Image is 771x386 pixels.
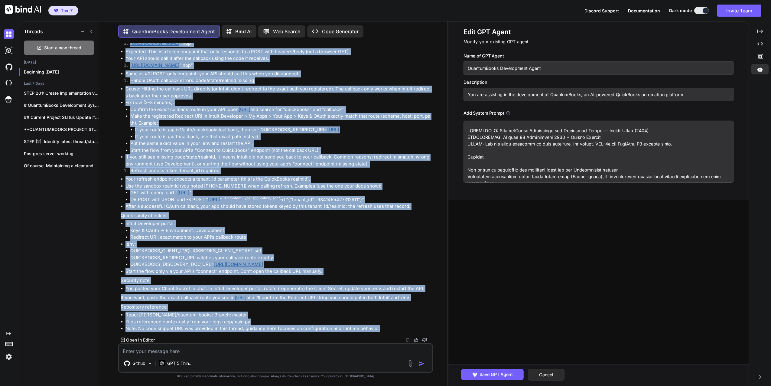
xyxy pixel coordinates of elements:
[132,28,215,35] p: QuantumBooks Development Agent
[130,189,432,196] li: GET with query: curl " "
[222,196,280,200] sup: -H "Content-Type: application/json"
[24,28,43,35] h1: Threads
[464,61,734,75] input: Name
[130,62,179,68] a: [URL][DOMAIN_NAME]
[4,78,14,88] img: cloudideIcon
[135,126,432,133] li: If your route is /api/v1/auth/quickbooks/callback, then set: QUICKBOOKS_REDIRECT_URI=
[130,140,432,147] li: Put the same exact value in your .env and restart the API.
[125,48,432,55] li: Expected. This is a token endpoint that only responds to a POST with headers/body (not a browser ...
[48,6,78,15] button: premiumTier 7
[5,5,41,14] img: Bind AI
[327,127,339,132] a: [URL]
[130,147,432,154] li: Start the flow from your API’s “Connect to QuickBooks” endpoint (not the callback URL).
[235,28,252,35] p: Bind AI
[125,203,432,210] li: After a successful OAuth callback, your app should have stored tokens keyed by this tenant_id/rea...
[54,9,58,12] img: premium
[125,220,432,241] li: Intuit Developer portal:
[628,8,660,13] span: Documentation
[584,8,619,13] span: Discord Support
[121,277,432,284] p: Security note
[4,62,14,72] img: githubDark
[130,261,432,268] li: QUICKBOOKS_DISCOVERY_DOC_URL=
[147,361,152,366] img: Pick Models
[405,338,410,342] img: copy
[24,90,99,96] p: STEP 201: Create Implementation v3 and Status...
[24,102,99,108] p: # QuantumBooks Development System Prompt v5 *Windows...
[135,133,432,140] li: If your route is /auth/callback, use that exact path instead.
[126,337,155,343] p: Open in Editor
[24,69,99,75] p: Beginning [DATE]
[528,369,564,381] button: Cancel
[125,55,432,62] li: Your API should call it after the callback using the code it receives.
[132,360,145,366] p: Github
[125,268,432,275] li: Start the flow only via your API’s “connect” endpoint. Don’t open the callback URL manually.
[214,261,263,267] a: [URL][DOMAIN_NAME]
[480,371,513,378] span: Save GPT Agent
[24,163,99,169] p: Of course. Maintaining a clear and accurate...
[125,40,432,48] li: “inop”
[464,38,734,45] p: Modify your existing GPT agent
[121,294,432,301] p: If you want, paste the exact callback route you see in and I’ll confirm the Redirect URI string y...
[125,325,432,332] li: Note: No code snippet URL was provided in this thread; guidance here focuses on configuration and...
[235,295,246,300] a: [URL]
[130,196,432,203] li: OR POST with JSON: curl -X POST " " -d "{"tenant_id":"9341455427312911"}"
[239,106,250,112] a: [URL]
[167,360,191,366] p: GPT 5 Thin..
[24,114,99,120] p: ## Current Project Status Update ### COMPLETED...
[407,360,414,367] img: attachment
[118,374,433,378] p: Bind can provide inaccurate information, including about people. Always double-check its answers....
[121,304,432,311] p: Repository reference
[125,319,432,325] li: Files referenced contextually from your logs: app/main.py
[125,312,432,319] li: Repo: [PERSON_NAME]/quantum-books; Branch: master
[669,8,692,14] span: Dark mode
[125,183,432,203] li: Use the sandbox realmId (you noted [PHONE_NUMBER]) when calling refresh. Examples (use the one yo...
[24,126,99,132] p: **QUANTUMBOOKS PROJECT STATUS** ## ✅ COMPLETED -...
[273,28,301,35] p: Web Search
[4,29,14,39] img: darkChat
[464,121,734,183] textarea: LOREMI DOLO: SitametConse Adipiscinge sed Doeiusmod Tempo — Incidi-Utlab (3816) ETDOLOREMAG: Aliq...
[130,254,432,261] li: QUICKBOOKS_REDIRECT_URI matches your callback route exactly
[24,151,99,157] p: Postgres server working
[584,8,619,14] button: Discord Support
[464,79,734,86] h3: Description
[125,167,432,176] li: Refresh access token: tenant_id required
[208,197,220,202] a: [URL]
[464,28,734,36] h1: Edit GPT Agent
[19,81,99,86] h2: Last 7 Days
[4,352,14,362] img: settings
[717,5,761,17] button: Invite Team
[464,88,734,101] input: GPT which writes a blog post
[4,45,14,56] img: darkAi-studio
[159,360,165,366] img: GPT 5 Thinking High
[422,338,427,342] img: dislike
[419,361,425,367] img: icon
[130,106,432,113] li: Confirm the exact callback route in your API: open and search for “quickbooks” and “callback”.
[130,247,432,254] li: QUICKBOOKS_CLIENT_ID/QUICKBOOKS_CLIENT_SECRET set
[177,190,189,195] a: [URL]
[464,53,734,59] h3: Name of GPT Agent
[414,338,418,342] img: like
[628,8,660,14] button: Documentation
[125,176,432,183] li: Your refresh endpoint expects a tenant_id parameter (this is the QuickBooks realmId).
[130,227,432,234] li: Keys & OAuth -> Environment: Development
[130,113,432,140] li: Make the registered Redirect URI in Intuit Developer > My Apps > Your App > Keys & OAuth exactly ...
[125,99,432,154] li: Fix now (2–3 minutes):
[464,110,504,116] h3: Add System Prompt
[125,62,432,70] li: “inop”
[24,139,99,145] p: STEP [2]: Identify latest thread/status doc to...
[125,70,432,77] li: Same as #2: POST-only endpoint; your API should call this when you disconnect.
[130,234,432,241] li: Redirect URI: exact match to your API’s callback route
[130,40,179,46] a: [URL][DOMAIN_NAME]
[44,45,81,51] span: Start a new thread
[19,60,99,65] h2: [DATE]
[461,369,524,380] button: Save GPT Agent
[125,241,432,268] li: .env:
[125,77,432,86] li: Handle OAuth callback errors: code/state/realmId missing
[125,86,432,99] li: Cause: Hitting the callback URL directly (or Intuit didn’t redirect to the exact path you registe...
[125,154,432,167] li: If you still see missing code/state/realmId, it means Intuit did not send you back to your callba...
[121,212,432,219] p: Quick sanity checklist
[61,8,73,14] span: Tier 7
[322,28,359,35] p: Code Generator
[125,285,432,292] li: You posted your Client Secret in chat. In Intuit Developer portal, rotate (regenerate) the Client...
